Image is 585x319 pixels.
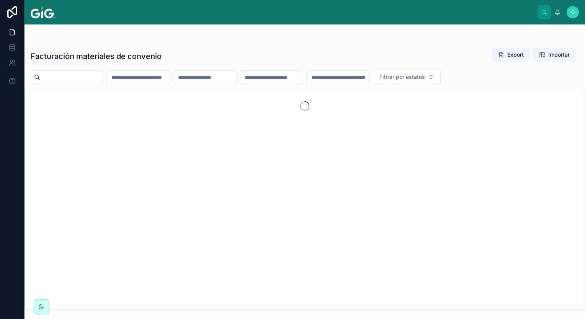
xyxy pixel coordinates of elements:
[533,48,576,62] button: Importar
[61,11,538,14] div: scrollable content
[548,51,570,59] span: Importar
[492,48,530,62] button: Export
[31,6,55,18] img: App logo
[31,51,162,62] h1: Facturación materiales de convenio
[379,73,425,81] span: Filtrar por estatus
[571,9,575,15] span: Q
[373,70,441,84] button: Select Button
